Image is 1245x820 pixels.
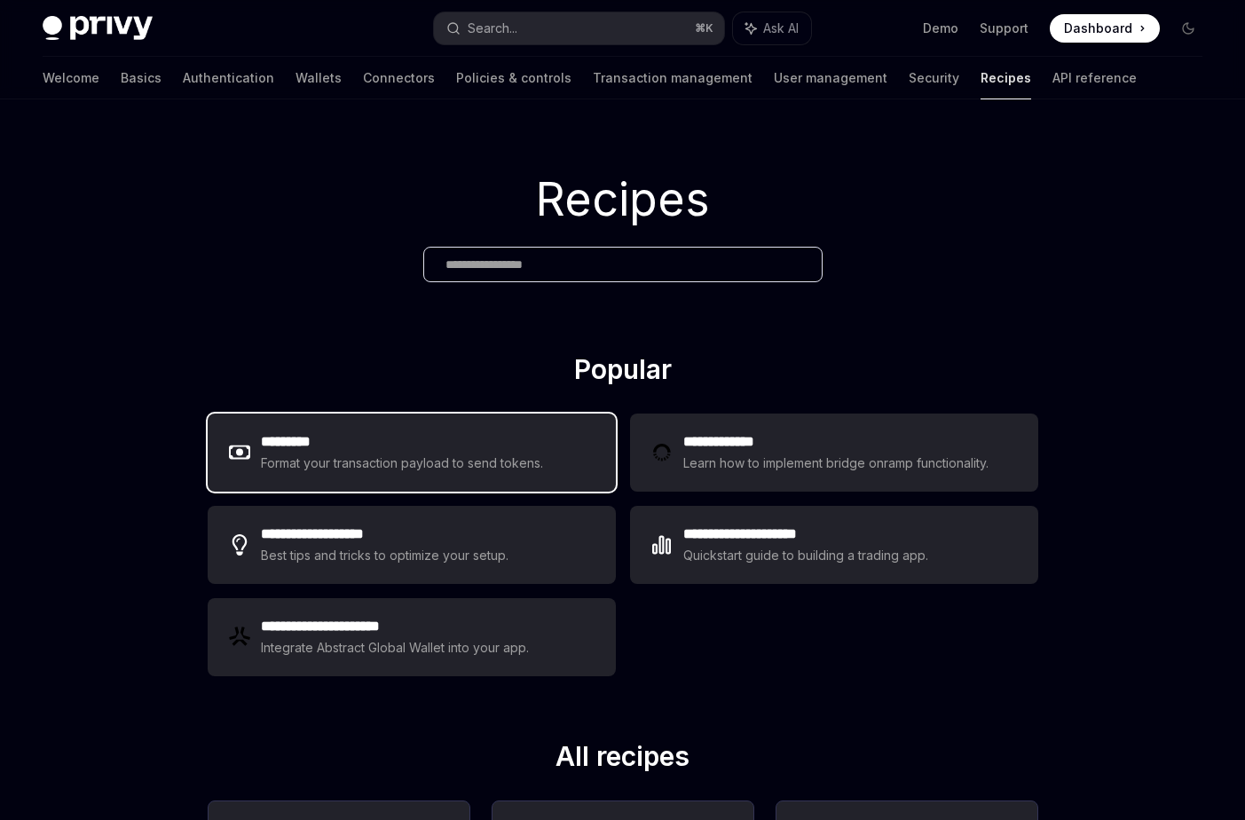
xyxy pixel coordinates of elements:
[261,637,531,658] div: Integrate Abstract Global Wallet into your app.
[695,21,713,35] span: ⌘ K
[923,20,958,37] a: Demo
[1064,20,1132,37] span: Dashboard
[593,57,753,99] a: Transaction management
[733,12,811,44] button: Ask AI
[43,16,153,41] img: dark logo
[261,545,511,566] div: Best tips and tricks to optimize your setup.
[909,57,959,99] a: Security
[43,57,99,99] a: Welcome
[683,545,929,566] div: Quickstart guide to building a trading app.
[208,740,1038,779] h2: All recipes
[208,353,1038,392] h2: Popular
[1050,14,1160,43] a: Dashboard
[774,57,887,99] a: User management
[456,57,571,99] a: Policies & controls
[121,57,162,99] a: Basics
[630,414,1038,492] a: **** **** ***Learn how to implement bridge onramp functionality.
[208,414,616,492] a: **** ****Format your transaction payload to send tokens.
[261,453,544,474] div: Format your transaction payload to send tokens.
[434,12,724,44] button: Search...⌘K
[980,20,1028,37] a: Support
[183,57,274,99] a: Authentication
[683,453,994,474] div: Learn how to implement bridge onramp functionality.
[981,57,1031,99] a: Recipes
[763,20,799,37] span: Ask AI
[468,18,517,39] div: Search...
[1052,57,1137,99] a: API reference
[295,57,342,99] a: Wallets
[1174,14,1202,43] button: Toggle dark mode
[363,57,435,99] a: Connectors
